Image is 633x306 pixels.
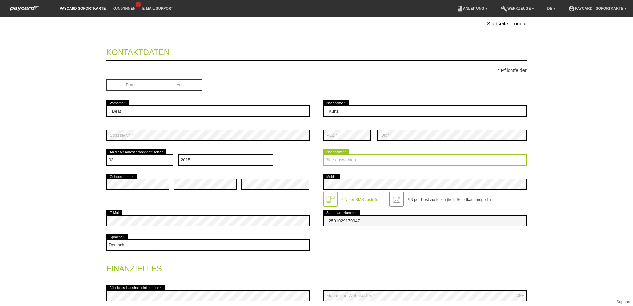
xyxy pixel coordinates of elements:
[511,21,527,26] a: Logout
[7,8,43,13] a: paycard Sofortkarte
[565,6,630,10] a: account_circlepaycard - Sofortkarte ▾
[341,197,381,202] label: PIN per SMS zustellen
[56,6,109,10] a: paycard Sofortkarte
[139,6,177,10] a: E-Mail Support
[487,21,508,26] a: Startseite
[109,6,139,10] a: Kund*innen
[407,197,491,202] label: PIN per Post zustellen (kein Sofortkauf möglich)
[106,257,527,277] legend: Finanzielles
[568,5,575,12] i: account_circle
[457,5,463,12] i: book
[544,6,559,10] a: DE ▾
[501,5,507,12] i: build
[516,293,524,297] div: CHF
[7,5,43,12] img: paycard Sofortkarte
[453,6,491,10] a: bookAnleitung ▾
[616,300,630,304] a: Support
[106,41,527,61] legend: Kontaktdaten
[497,6,537,10] a: buildWerkzeuge ▾
[106,67,527,73] p: * Pflichtfelder
[136,2,141,7] span: 1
